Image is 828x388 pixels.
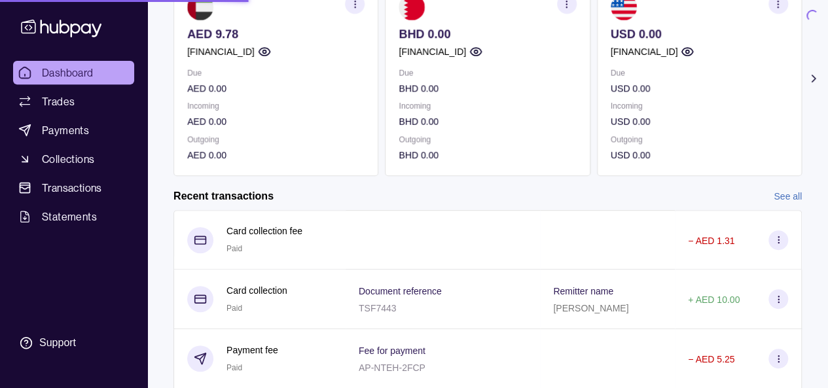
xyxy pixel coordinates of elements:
[187,148,365,162] p: AED 0.00
[611,81,788,96] p: USD 0.00
[359,303,397,313] p: TSF7443
[42,65,94,80] span: Dashboard
[399,27,576,41] p: BHD 0.00
[226,244,242,253] span: Paid
[359,286,442,296] p: Document reference
[688,236,734,246] p: − AED 1.31
[13,90,134,113] a: Trades
[226,343,278,357] p: Payment fee
[42,122,89,138] span: Payments
[187,81,365,96] p: AED 0.00
[42,209,97,224] span: Statements
[611,44,678,59] p: [FINANCIAL_ID]
[42,94,75,109] span: Trades
[399,81,576,96] p: BHD 0.00
[611,115,788,129] p: USD 0.00
[173,189,274,203] h2: Recent transactions
[688,294,740,305] p: + AED 10.00
[611,65,788,80] p: Due
[226,304,242,313] span: Paid
[611,132,788,147] p: Outgoing
[42,180,102,196] span: Transactions
[42,151,94,167] span: Collections
[359,345,425,356] p: Fee for payment
[399,148,576,162] p: BHD 0.00
[399,115,576,129] p: BHD 0.00
[399,44,466,59] p: [FINANCIAL_ID]
[611,148,788,162] p: USD 0.00
[187,27,365,41] p: AED 9.78
[187,132,365,147] p: Outgoing
[13,61,134,84] a: Dashboard
[399,99,576,113] p: Incoming
[187,99,365,113] p: Incoming
[226,363,242,372] span: Paid
[611,99,788,113] p: Incoming
[13,205,134,228] a: Statements
[774,189,802,203] a: See all
[226,224,302,238] p: Card collection fee
[553,286,613,296] p: Remitter name
[399,132,576,147] p: Outgoing
[553,303,628,313] p: [PERSON_NAME]
[399,65,576,80] p: Due
[13,118,134,142] a: Payments
[187,115,365,129] p: AED 0.00
[13,147,134,171] a: Collections
[13,329,134,357] a: Support
[359,362,425,373] p: AP-NTEH-2FCP
[187,65,365,80] p: Due
[187,44,255,59] p: [FINANCIAL_ID]
[611,27,788,41] p: USD 0.00
[226,283,287,298] p: Card collection
[688,354,734,364] p: − AED 5.25
[39,336,76,350] div: Support
[13,176,134,200] a: Transactions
